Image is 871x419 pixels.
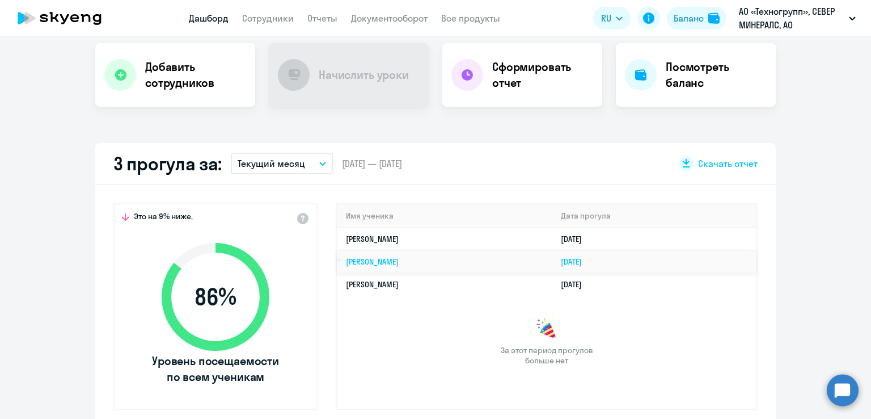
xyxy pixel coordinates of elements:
img: congrats [535,318,558,341]
button: RU [593,7,631,30]
p: Текущий месяц [238,157,305,170]
a: Все продукты [441,12,500,24]
th: Имя ученика [337,204,552,228]
span: Уровень посещаемости по всем ученикам [150,353,281,385]
h4: Начислить уроки [319,67,409,83]
span: RU [601,11,611,25]
span: 86 % [150,283,281,311]
p: АО «Техногрупп», СЕВЕР МИНЕРАЛС, АО [739,5,844,32]
span: Это на 9% ниже, [134,211,193,225]
a: Сотрудники [242,12,294,24]
a: [DATE] [561,234,591,244]
a: [DATE] [561,257,591,267]
div: Баланс [674,11,704,25]
button: Текущий месяц [231,153,333,174]
a: Отчеты [307,12,337,24]
a: [PERSON_NAME] [346,257,399,267]
h2: 3 прогула за: [113,152,222,175]
span: [DATE] — [DATE] [342,157,402,170]
button: АО «Техногрупп», СЕВЕР МИНЕРАЛС, АО [733,5,861,32]
h4: Добавить сотрудников [145,59,246,91]
a: Дашборд [189,12,229,24]
a: [DATE] [561,279,591,290]
img: balance [708,12,720,24]
span: Скачать отчет [698,157,758,170]
th: Дата прогула [552,204,756,228]
a: [PERSON_NAME] [346,234,399,244]
a: [PERSON_NAME] [346,279,399,290]
h4: Посмотреть баланс [666,59,767,91]
span: За этот период прогулов больше нет [499,345,594,366]
a: Документооборот [351,12,428,24]
h4: Сформировать отчет [492,59,593,91]
button: Балансbalance [667,7,726,30]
